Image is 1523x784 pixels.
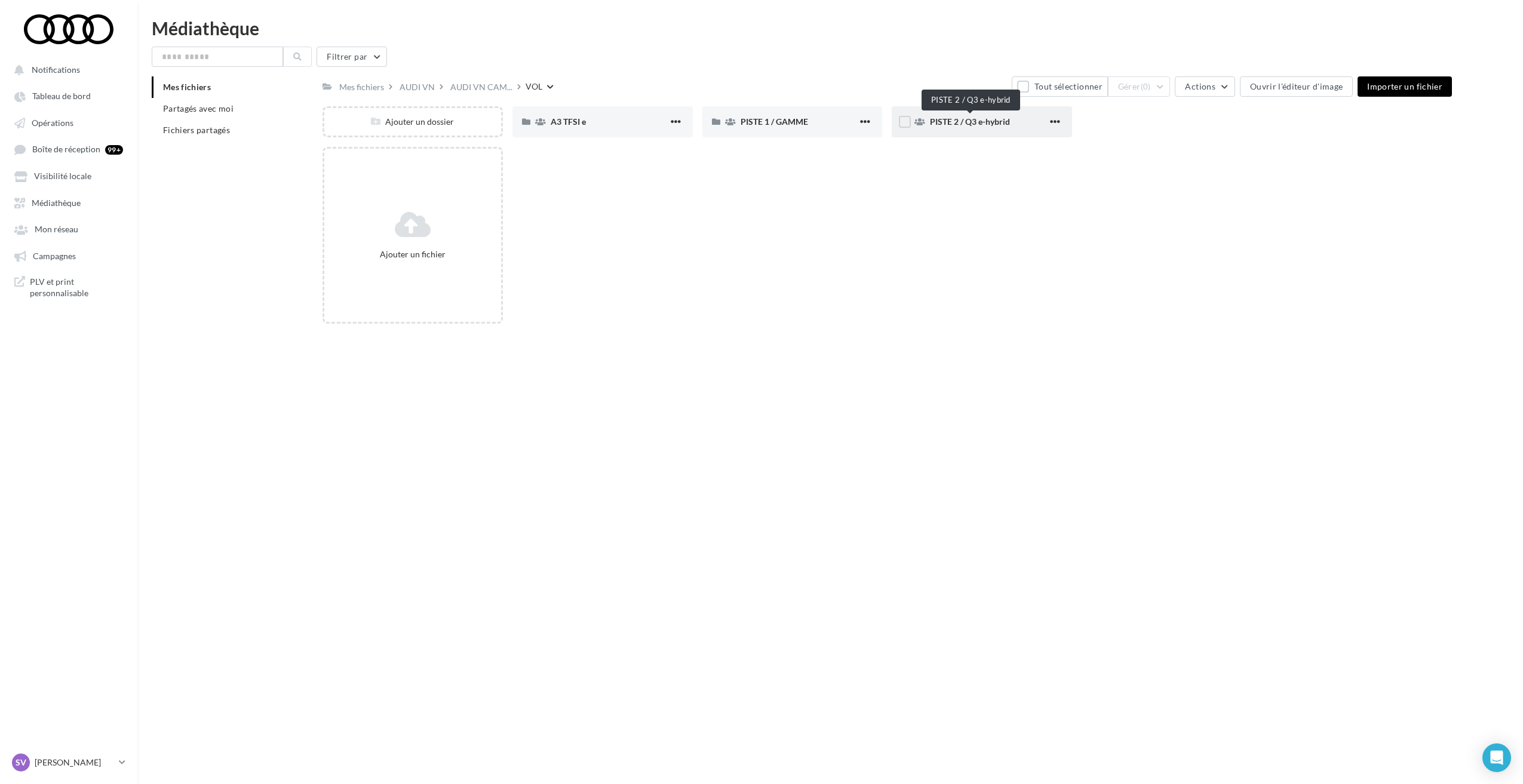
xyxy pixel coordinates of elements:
span: Opérations [32,118,73,128]
button: Filtrer par [317,47,387,67]
div: PISTE 2 / Q3 e-hybrid [922,90,1020,110]
button: Tout sélectionner [1012,76,1107,97]
span: Mon réseau [35,225,78,235]
span: PISTE 1 / GAMME [741,116,808,127]
span: Partagés avec moi [163,103,234,113]
span: Médiathèque [32,198,81,208]
div: Médiathèque [152,19,1509,37]
div: 99+ [105,145,123,155]
button: Ouvrir l'éditeur d'image [1240,76,1353,97]
span: Mes fichiers [163,82,211,92]
span: SV [16,757,26,768]
a: Campagnes [7,245,130,266]
a: PLV et print personnalisable [7,271,130,304]
a: Opérations [7,112,130,133]
span: PISTE 2 / Q3 e-hybrid [930,116,1010,127]
button: Actions [1175,76,1235,97]
a: SV [PERSON_NAME] [10,751,128,774]
a: Médiathèque [7,192,130,213]
span: Visibilité locale [34,171,91,182]
span: Notifications [32,64,80,75]
span: PLV et print personnalisable [30,276,123,299]
a: Mon réseau [7,218,130,239]
span: Boîte de réception [32,144,100,155]
div: VOL [526,81,542,93]
span: A3 TFSI e [551,116,586,127]
div: Ajouter un dossier [324,116,501,128]
button: Importer un fichier [1358,76,1452,97]
p: [PERSON_NAME] [35,757,114,768]
a: Tableau de bord [7,85,130,106]
div: Mes fichiers [339,81,384,93]
div: Ajouter un fichier [329,248,496,260]
span: Fichiers partagés [163,125,230,135]
span: AUDI VN CAM... [450,81,512,93]
button: Gérer(0) [1108,76,1171,97]
span: Campagnes [33,251,76,261]
span: Importer un fichier [1367,81,1442,91]
a: Visibilité locale [7,165,130,186]
span: Actions [1185,81,1215,91]
button: Notifications [7,59,125,80]
div: Open Intercom Messenger [1482,743,1511,772]
span: Tableau de bord [32,91,91,102]
span: (0) [1141,82,1151,91]
a: Boîte de réception 99+ [7,138,130,160]
div: AUDI VN [400,81,435,93]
